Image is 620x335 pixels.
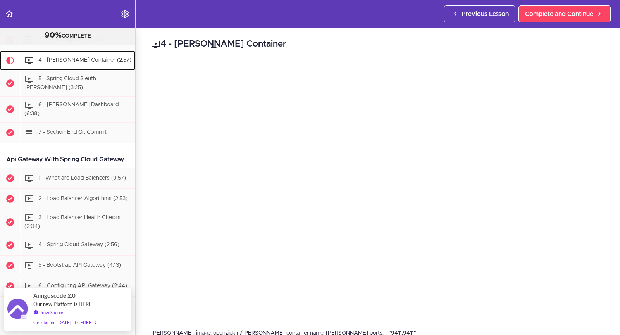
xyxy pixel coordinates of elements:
[33,318,96,327] div: Get started [DATE]. It's FREE
[38,196,127,201] span: 2 - Load Balancer Algorithms (2:53)
[33,301,92,307] span: Our new Platform is HERE
[24,76,96,91] span: 5 - Spring Cloud Sleuth [PERSON_NAME] (3:25)
[38,263,121,268] span: 5 - Bootstrap API Gateway (4:13)
[24,102,119,116] span: 6 - [PERSON_NAME] Dashboard (6:38)
[38,283,127,289] span: 6 - Configuring API Gateway (2:44)
[151,38,604,51] h2: 4 - [PERSON_NAME] Container
[5,9,14,19] svg: Back to course curriculum
[121,9,130,19] svg: Settings Menu
[444,5,515,22] a: Previous Lesson
[462,9,509,19] span: Previous Lesson
[24,215,121,229] span: 3 - Load Balancer Health Checks (2:04)
[33,291,76,300] span: Amigoscode 2.0
[39,309,63,316] a: ProveSource
[38,130,107,135] span: 7 - Section End Git Commit
[38,58,131,63] span: 4 - [PERSON_NAME] Container (2:57)
[38,242,119,248] span: 4 - Spring Cloud Gateway (2:56)
[151,62,604,318] iframe: Video Player
[10,31,126,41] div: COMPLETE
[518,5,611,22] a: Complete and Continue
[525,9,593,19] span: Complete and Continue
[38,175,126,181] span: 1 - What are Load Balencers (9:57)
[5,297,30,323] img: provesource social proof notification image
[45,31,62,39] span: 90%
